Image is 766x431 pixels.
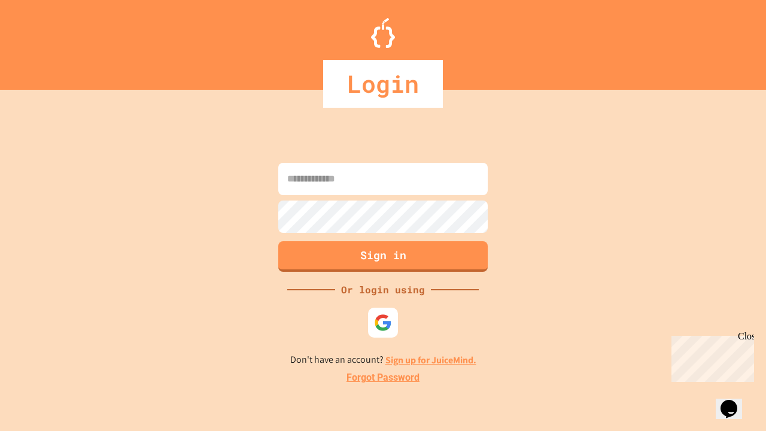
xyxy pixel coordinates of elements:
p: Don't have an account? [290,353,476,368]
a: Forgot Password [346,371,420,385]
button: Sign in [278,241,488,272]
img: Logo.svg [371,18,395,48]
img: google-icon.svg [374,314,392,332]
div: Or login using [335,283,431,297]
div: Login [323,60,443,108]
iframe: chat widget [667,331,754,382]
iframe: chat widget [716,383,754,419]
a: Sign up for JuiceMind. [385,354,476,366]
div: Chat with us now!Close [5,5,83,76]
